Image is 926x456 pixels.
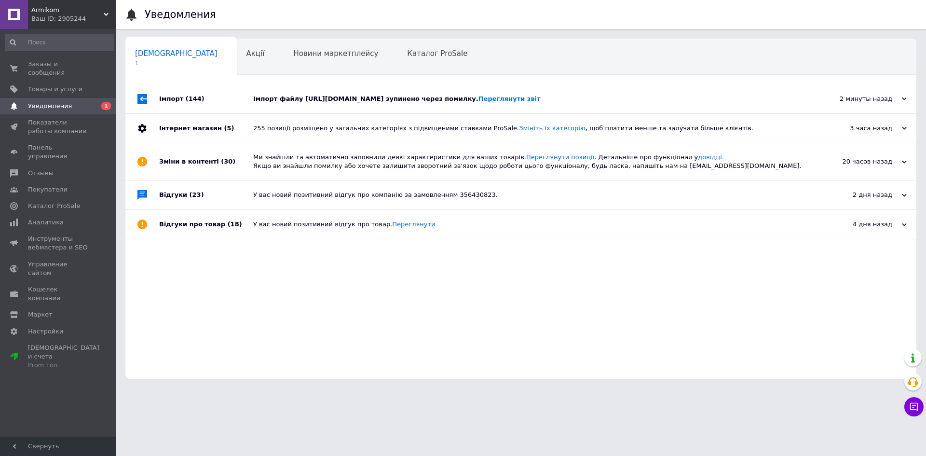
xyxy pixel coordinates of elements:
[221,158,235,165] span: (30)
[253,95,810,103] div: Імпорт файлу [URL][DOMAIN_NAME] зупинено через помилку.
[159,180,253,209] div: Відгуки
[28,118,89,136] span: Показатели работы компании
[810,220,907,229] div: 4 дня назад
[28,143,89,161] span: Панель управления
[478,95,541,102] a: Переглянути звіт
[28,60,89,77] span: Заказы и сообщения
[28,344,99,370] span: [DEMOGRAPHIC_DATA] и счета
[190,191,204,198] span: (23)
[253,153,810,170] div: Ми знайшли та автоматично заповнили деякі характеристики для ваших товарів. . Детальніше про функ...
[810,191,907,199] div: 2 дня назад
[159,114,253,143] div: Інтернет магазин
[904,397,924,416] button: Чат с покупателем
[31,14,116,23] div: Ваш ID: 2905244
[159,84,253,113] div: Імпорт
[293,49,378,58] span: Новини маркетплейсу
[5,34,114,51] input: Поиск
[145,9,216,20] h1: Уведомления
[28,361,99,370] div: Prom топ
[28,102,72,111] span: Уведомления
[810,124,907,133] div: 3 часа назад
[246,49,265,58] span: Акції
[159,143,253,180] div: Зміни в контенті
[135,49,218,58] span: [DEMOGRAPHIC_DATA]
[224,124,234,132] span: (5)
[28,218,64,227] span: Аналитика
[407,49,467,58] span: Каталог ProSale
[31,6,104,14] span: Armikom
[28,202,80,210] span: Каталог ProSale
[253,191,810,199] div: У вас новий позитивний відгук про компанію за замовленням 356430823.
[135,60,218,67] span: 1
[159,210,253,239] div: Відгуки про товар
[810,157,907,166] div: 20 часов назад
[28,169,54,178] span: Отзывы
[810,95,907,103] div: 2 минуты назад
[526,153,594,161] a: Переглянути позиції
[253,124,810,133] div: 255 позиції розміщено у загальних категоріях з підвищеними ставками ProSale. , щоб платити менше ...
[28,310,53,319] span: Маркет
[698,153,722,161] a: довідці
[519,124,586,132] a: Змініть їх категорію
[28,185,68,194] span: Покупатели
[101,102,111,110] span: 1
[28,235,89,252] span: Инструменты вебмастера и SEO
[28,85,82,94] span: Товары и услуги
[228,221,242,228] span: (18)
[28,327,63,336] span: Настройки
[28,285,89,303] span: Кошелек компании
[28,260,89,277] span: Управление сайтом
[186,95,204,102] span: (144)
[392,221,435,228] a: Переглянути
[253,220,810,229] div: У вас новий позитивний відгук про товар.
